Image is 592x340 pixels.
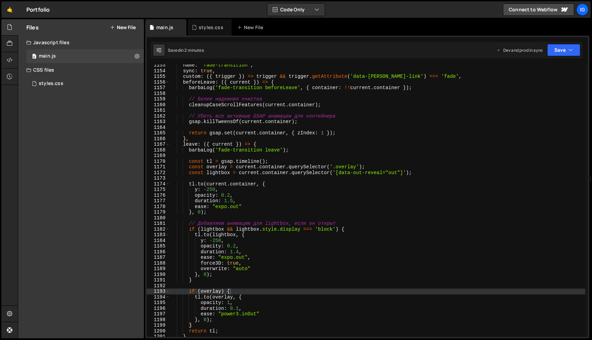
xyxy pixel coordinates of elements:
[199,24,223,31] div: styles.css
[147,91,170,97] div: 1158
[147,74,170,80] div: 1155
[147,147,170,153] div: 1168
[147,294,170,300] div: 1194
[147,68,170,74] div: 1154
[26,77,144,90] div: 14577/44352.css
[147,62,170,68] div: 1153
[147,289,170,294] div: 1193
[147,221,170,227] div: 1181
[26,24,39,31] h2: Files
[147,164,170,170] div: 1171
[156,24,173,31] div: main.js
[147,255,170,260] div: 1187
[147,187,170,193] div: 1175
[147,300,170,306] div: 1195
[147,136,170,142] div: 1166
[147,260,170,266] div: 1188
[168,47,204,53] div: Saved
[147,85,170,91] div: 1157
[147,130,170,136] div: 1165
[110,25,136,30] button: New File
[26,49,144,63] div: 14577/44954.js
[1,1,18,18] a: 🤙
[547,44,580,56] button: Save
[147,175,170,181] div: 1173
[147,113,170,119] div: 1162
[147,266,170,272] div: 1189
[39,53,56,59] div: main.js
[39,81,63,87] div: styles.css
[147,306,170,312] div: 1196
[147,193,170,198] div: 1176
[26,5,50,14] div: Portfolio
[180,47,204,53] div: in 2 minutes
[576,3,589,16] a: Ig
[147,317,170,323] div: 1198
[18,36,144,49] div: Javascript files
[147,232,170,238] div: 1183
[147,153,170,159] div: 1169
[147,80,170,85] div: 1156
[147,198,170,204] div: 1177
[147,238,170,244] div: 1184
[147,96,170,102] div: 1159
[147,170,170,176] div: 1172
[147,227,170,232] div: 1182
[147,334,170,340] div: 1201
[147,283,170,289] div: 1192
[503,3,574,16] a: Connect to Webflow
[147,277,170,283] div: 1191
[147,249,170,255] div: 1186
[147,108,170,113] div: 1161
[147,181,170,187] div: 1174
[147,119,170,125] div: 1163
[147,215,170,221] div: 1180
[147,243,170,249] div: 1185
[267,3,325,16] button: Code Only
[147,323,170,328] div: 1199
[496,47,543,53] div: Dev and prod in sync
[147,311,170,317] div: 1197
[147,204,170,210] div: 1178
[147,272,170,278] div: 1190
[237,24,266,31] div: New File
[147,209,170,215] div: 1179
[18,63,144,77] div: CSS files
[147,328,170,334] div: 1200
[32,54,36,60] span: 0
[147,142,170,147] div: 1167
[147,125,170,131] div: 1164
[147,159,170,165] div: 1170
[147,102,170,108] div: 1160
